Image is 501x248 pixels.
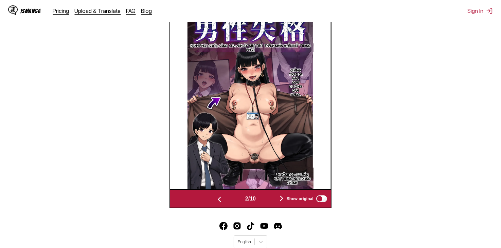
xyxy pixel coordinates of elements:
a: Blog [141,7,152,14]
p: Chàng trai sa vào con đường dâm đãng. [288,66,304,98]
img: IsManga Facebook [219,222,228,230]
img: IsManga Instagram [233,222,241,230]
img: IsManga TikTok [247,222,255,230]
img: IsManga Discord [274,222,282,230]
input: Show original [316,195,327,202]
a: Pricing [53,7,69,14]
img: IsManga Logo [8,5,18,15]
a: TikTok [247,222,255,230]
input: Select language [237,240,238,244]
span: 2 / 10 [245,196,256,202]
a: IsManga LogoIsManga [8,5,53,16]
a: Discord [274,222,282,230]
a: Youtube [260,222,268,230]
a: FAQ [126,7,136,14]
img: Next page [278,194,286,203]
a: Upload & Translate [75,7,121,14]
span: Show original [287,196,314,201]
img: Previous page [215,195,223,204]
img: IsManga YouTube [260,222,268,230]
img: Sign out [486,7,493,14]
p: 24 hình CG cơ bản, 439 trang nội dung chính. [271,171,314,186]
p: Hạnh phúc cuối cùng của anh ấy khi trở thành nhân viên nữ trang phục. [188,42,314,53]
img: Manga Panel [187,12,313,189]
div: IsManga [20,8,41,14]
a: Instagram [233,222,241,230]
button: Sign In [467,7,493,14]
a: Facebook [219,222,228,230]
